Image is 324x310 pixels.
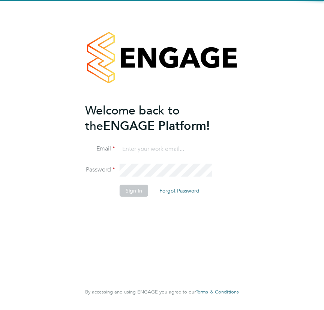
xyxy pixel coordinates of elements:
button: Sign In [120,185,148,197]
label: Password [85,166,115,174]
label: Email [85,145,115,153]
h2: ENGAGE Platform! [85,103,231,134]
input: Enter your work email... [120,143,212,156]
a: Terms & Conditions [196,289,239,295]
button: Forgot Password [153,185,205,197]
span: Welcome back to the [85,103,180,133]
span: By accessing and using ENGAGE you agree to our [85,289,239,295]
